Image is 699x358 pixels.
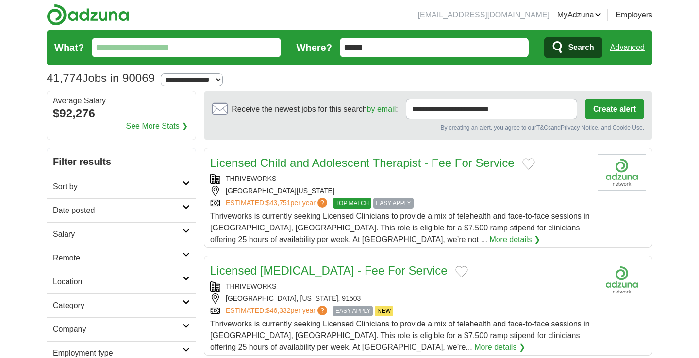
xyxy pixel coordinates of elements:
button: Search [544,37,602,58]
img: Company logo [598,154,646,191]
h2: Filter results [47,148,196,175]
a: Salary [47,222,196,246]
a: Location [47,270,196,293]
h2: Location [53,276,183,288]
span: Thriveworks is currently seeking Licensed Clinicians to provide a mix of telehealth and face-to-f... [210,212,590,244]
li: [EMAIL_ADDRESS][DOMAIN_NAME] [418,9,549,21]
h2: Category [53,300,183,311]
a: More details ❯ [489,234,540,245]
a: Remote [47,246,196,270]
a: Advanced [610,38,645,57]
a: ESTIMATED:$46,332per year? [226,306,329,316]
h2: Company [53,324,183,335]
h2: Sort by [53,181,183,193]
h2: Salary [53,228,183,240]
span: EASY APPLY [333,306,373,316]
div: Average Salary [53,97,190,105]
a: Sort by [47,175,196,198]
span: $43,751 [266,199,291,207]
a: Date posted [47,198,196,222]
div: THRIVEWORKS [210,174,590,184]
a: Licensed [MEDICAL_DATA] - Fee For Service [210,264,448,277]
a: Employers [616,9,652,21]
label: What? [54,40,84,55]
span: Search [568,38,594,57]
h2: Date posted [53,205,183,216]
h2: Remote [53,252,183,264]
a: Company [47,317,196,341]
div: THRIVEWORKS [210,281,590,292]
a: More details ❯ [474,342,525,353]
a: ESTIMATED:$43,751per year? [226,198,329,209]
span: $46,332 [266,307,291,314]
span: ? [317,198,327,208]
a: Privacy Notice [561,124,598,131]
a: MyAdzuna [557,9,602,21]
h1: Jobs in 90069 [47,71,155,84]
div: [GEOGRAPHIC_DATA][US_STATE] [210,186,590,196]
span: Thriveworks is currently seeking Licensed Clinicians to provide a mix of telehealth and face-to-f... [210,320,590,351]
a: by email [367,105,396,113]
button: Create alert [585,99,644,119]
span: TOP MATCH [333,198,371,209]
span: ? [317,306,327,315]
div: [GEOGRAPHIC_DATA], [US_STATE], 91503 [210,293,590,304]
span: 41,774 [47,69,82,87]
a: Category [47,293,196,317]
span: EASY APPLY [373,198,413,209]
label: Where? [297,40,332,55]
button: Add to favorite jobs [522,158,535,170]
span: Receive the newest jobs for this search : [232,103,398,115]
div: $92,276 [53,105,190,122]
span: NEW [375,306,393,316]
div: By creating an alert, you agree to our and , and Cookie Use. [212,123,644,132]
a: T&Cs [536,124,551,131]
img: Adzuna logo [47,4,129,26]
img: Company logo [598,262,646,298]
a: See More Stats ❯ [126,120,188,132]
a: Licensed Child and Adolescent Therapist - Fee For Service [210,156,515,169]
button: Add to favorite jobs [455,266,468,277]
